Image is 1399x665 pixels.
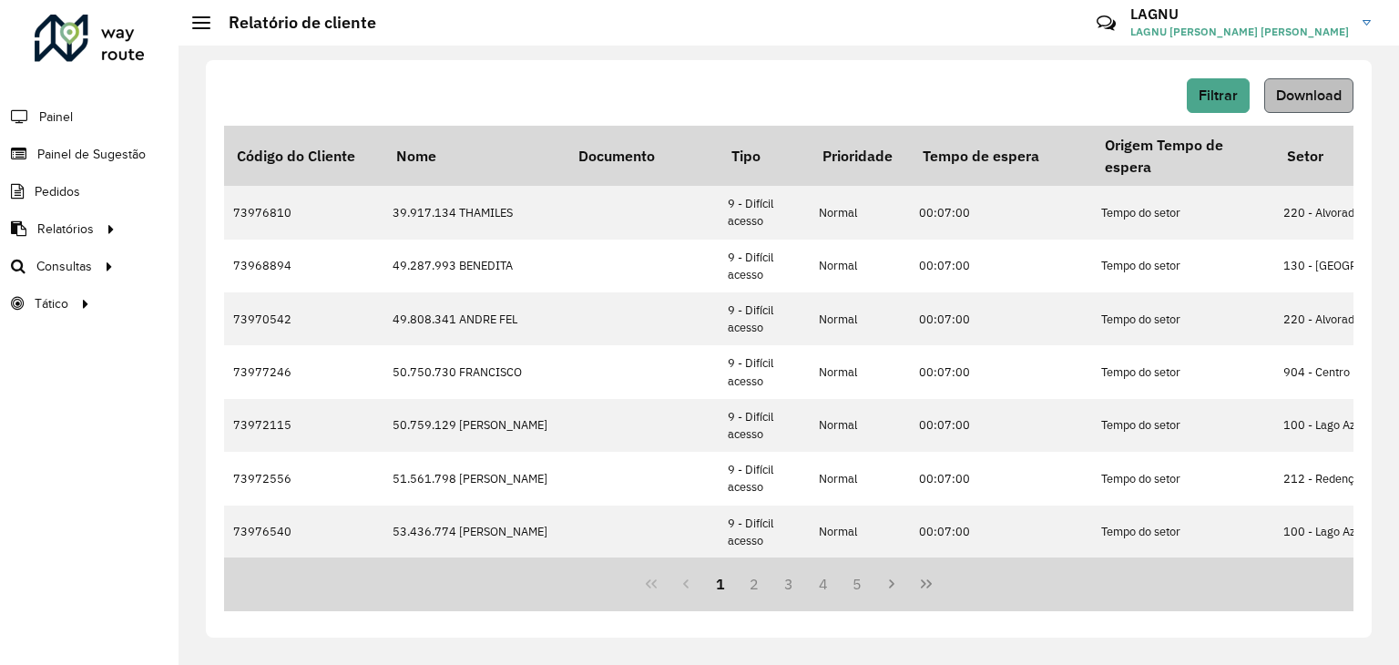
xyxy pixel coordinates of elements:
td: 00:07:00 [910,506,1092,558]
button: Last Page [909,567,944,601]
td: 9 - Difícil acesso [719,345,810,398]
td: 39.917.134 THAMILES [383,186,566,239]
th: Origem Tempo de espera [1092,126,1274,186]
td: 73976540 [224,506,383,558]
td: 49.808.341 ANDRE FEL [383,292,566,345]
td: 73976810 [224,186,383,239]
span: Filtrar [1199,87,1238,103]
td: 9 - Difícil acesso [719,240,810,292]
td: 73977246 [224,345,383,398]
td: 9 - Difícil acesso [719,292,810,345]
td: 51.561.798 [PERSON_NAME] [383,452,566,505]
th: Prioridade [810,126,910,186]
td: 49.287.993 BENEDITA [383,240,566,292]
th: Documento [566,126,719,186]
td: 73972556 [224,452,383,505]
td: 50.759.129 [PERSON_NAME] [383,399,566,452]
span: Painel de Sugestão [37,145,146,164]
td: Normal [810,292,910,345]
span: Painel [39,107,73,127]
td: Tempo do setor [1092,399,1274,452]
th: Código do Cliente [224,126,383,186]
td: 00:07:00 [910,452,1092,505]
h3: LAGNU [1130,5,1349,23]
td: 00:07:00 [910,186,1092,239]
td: Normal [810,345,910,398]
td: 53.436.774 [PERSON_NAME] [383,506,566,558]
td: 73970542 [224,292,383,345]
button: Filtrar [1187,78,1250,113]
td: 50.750.730 FRANCISCO [383,345,566,398]
td: Normal [810,240,910,292]
td: 00:07:00 [910,345,1092,398]
td: 00:07:00 [910,399,1092,452]
span: LAGNU [PERSON_NAME] [PERSON_NAME] [1130,24,1349,40]
button: 3 [771,567,806,601]
span: Consultas [36,257,92,276]
button: 4 [806,567,841,601]
td: 00:07:00 [910,240,1092,292]
td: Tempo do setor [1092,292,1274,345]
a: Contato Rápido [1087,4,1126,43]
td: Tempo do setor [1092,506,1274,558]
td: Tempo do setor [1092,452,1274,505]
button: 5 [841,567,875,601]
td: 00:07:00 [910,292,1092,345]
td: 73972115 [224,399,383,452]
td: Tempo do setor [1092,345,1274,398]
td: Normal [810,399,910,452]
span: Tático [35,294,68,313]
button: 1 [703,567,738,601]
th: Tempo de espera [910,126,1092,186]
td: 73968894 [224,240,383,292]
td: Tempo do setor [1092,240,1274,292]
span: Download [1276,87,1342,103]
h2: Relatório de cliente [210,13,376,33]
span: Relatórios [37,220,94,239]
td: Tempo do setor [1092,186,1274,239]
td: 9 - Difícil acesso [719,452,810,505]
button: Download [1264,78,1353,113]
td: 9 - Difícil acesso [719,506,810,558]
td: Normal [810,452,910,505]
button: 2 [737,567,771,601]
td: 9 - Difícil acesso [719,186,810,239]
td: Normal [810,506,910,558]
th: Tipo [719,126,810,186]
td: Normal [810,186,910,239]
button: Next Page [874,567,909,601]
th: Nome [383,126,566,186]
span: Pedidos [35,182,80,201]
td: 9 - Difícil acesso [719,399,810,452]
